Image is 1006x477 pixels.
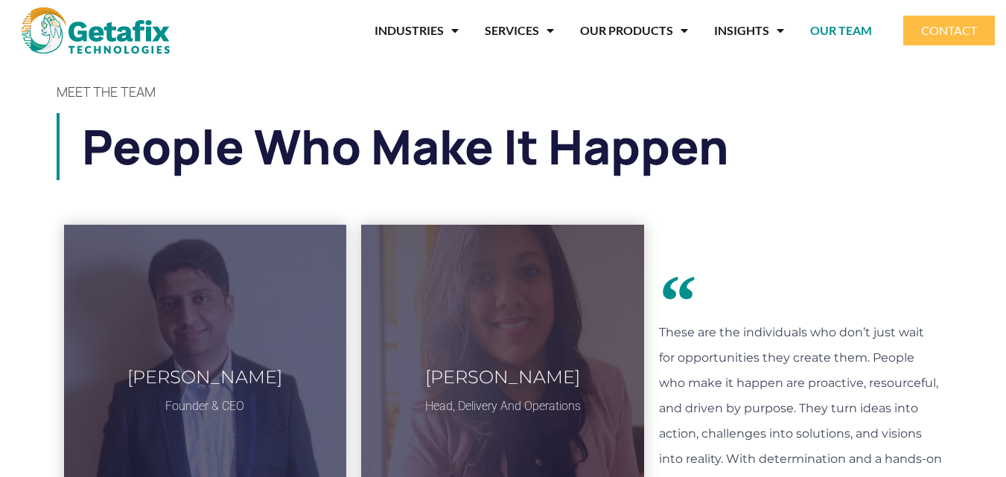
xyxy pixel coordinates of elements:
img: web and mobile application development company [22,7,170,54]
a: OUR PRODUCTS [580,13,688,48]
h1: People who make it happen [82,113,950,180]
a: CONTACT [903,16,995,45]
a: INSIGHTS [714,13,784,48]
nav: Menu [199,13,873,48]
a: INDUSTRIES [375,13,459,48]
a: SERVICES [485,13,554,48]
h4: MEET THE TEAM [57,85,950,98]
a: OUR TEAM [810,13,872,48]
span: CONTACT [921,25,977,36]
